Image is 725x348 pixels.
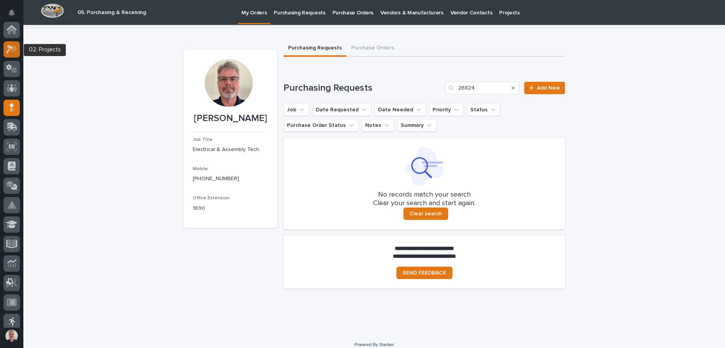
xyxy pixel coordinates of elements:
p: 1690 [193,204,268,213]
button: Job [283,104,309,116]
button: Purchasing Requests [283,40,347,57]
button: Purchase Orders [347,40,399,57]
button: Date Needed [375,104,426,116]
h2: 05. Purchasing & Receiving [77,9,146,16]
button: Purchase Order Status [283,119,359,132]
span: Job Title [193,137,213,142]
button: Summary [397,119,436,132]
span: Add New [537,85,560,91]
button: users-avatar [4,328,20,344]
div: Notifications [10,9,20,22]
p: Electrical & Assembly Tech [193,146,268,154]
a: Powered By Stacker [354,342,394,347]
p: No records match your search [293,191,556,199]
span: Mobile [193,167,208,171]
button: Notifications [4,5,20,21]
p: Clear your search and start again. [373,199,475,208]
button: Status [467,104,500,116]
button: Date Requested [312,104,371,116]
a: SEND FEEDBACK [396,267,452,279]
input: Search [445,82,519,94]
img: Workspace Logo [41,4,64,18]
a: [PHONE_NUMBER] [193,176,239,181]
span: Clear search [410,210,442,217]
p: [PERSON_NAME] [193,113,268,124]
button: Clear search [403,207,448,220]
span: SEND FEEDBACK [403,270,446,276]
button: Priority [429,104,464,116]
button: Notes [362,119,394,132]
h1: Purchasing Requests [283,83,442,94]
a: Add New [524,82,565,94]
span: Office Extension [193,196,230,200]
